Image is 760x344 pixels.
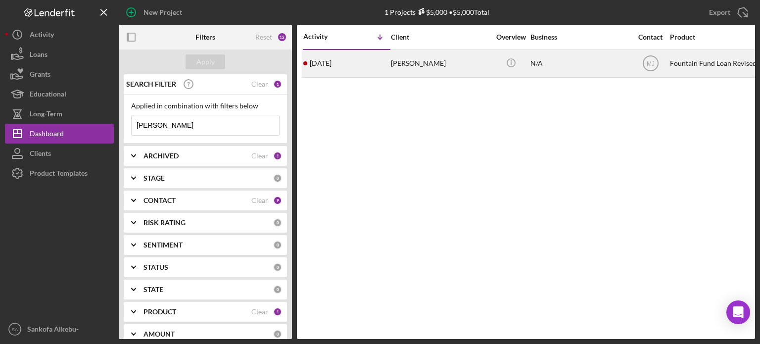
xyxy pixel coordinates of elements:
[30,45,47,67] div: Loans
[5,25,114,45] button: Activity
[196,54,215,69] div: Apply
[273,151,282,160] div: 1
[30,104,62,126] div: Long-Term
[5,64,114,84] button: Grants
[255,33,272,41] div: Reset
[30,144,51,166] div: Clients
[530,33,629,41] div: Business
[131,102,280,110] div: Applied in combination with filters below
[647,60,655,67] text: MJ
[5,144,114,163] button: Clients
[5,84,114,104] button: Educational
[303,33,347,41] div: Activity
[195,33,215,41] b: Filters
[30,163,88,186] div: Product Templates
[143,2,182,22] div: New Project
[273,218,282,227] div: 0
[530,50,629,77] div: N/A
[251,197,268,204] div: Clear
[186,54,225,69] button: Apply
[126,80,176,88] b: SEARCH FILTER
[273,285,282,294] div: 0
[492,33,529,41] div: Overview
[273,80,282,89] div: 1
[709,2,730,22] div: Export
[143,330,175,338] b: AMOUNT
[273,307,282,316] div: 1
[632,33,669,41] div: Contact
[273,330,282,339] div: 0
[5,104,114,124] button: Long-Term
[273,174,282,183] div: 0
[143,219,186,227] b: RISK RATING
[273,196,282,205] div: 9
[143,197,176,204] b: CONTACT
[391,33,490,41] div: Client
[30,124,64,146] div: Dashboard
[5,319,114,339] button: SASankofa Alkebu-[GEOGRAPHIC_DATA]
[384,8,489,16] div: 1 Projects • $5,000 Total
[416,8,447,16] div: $5,000
[30,25,54,47] div: Activity
[143,308,176,316] b: PRODUCT
[273,263,282,272] div: 0
[251,152,268,160] div: Clear
[310,59,332,67] time: 2025-09-12 13:54
[251,80,268,88] div: Clear
[143,263,168,271] b: STATUS
[30,64,50,87] div: Grants
[30,84,66,106] div: Educational
[143,152,179,160] b: ARCHIVED
[273,241,282,249] div: 0
[143,241,183,249] b: SENTIMENT
[5,45,114,64] button: Loans
[5,124,114,144] button: Dashboard
[391,50,490,77] div: [PERSON_NAME]
[5,163,114,183] button: Product Templates
[277,32,287,42] div: 12
[251,308,268,316] div: Clear
[699,2,755,22] button: Export
[143,286,163,294] b: STATE
[726,300,750,324] div: Open Intercom Messenger
[12,327,18,332] text: SA
[143,174,165,182] b: STAGE
[119,2,192,22] button: New Project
